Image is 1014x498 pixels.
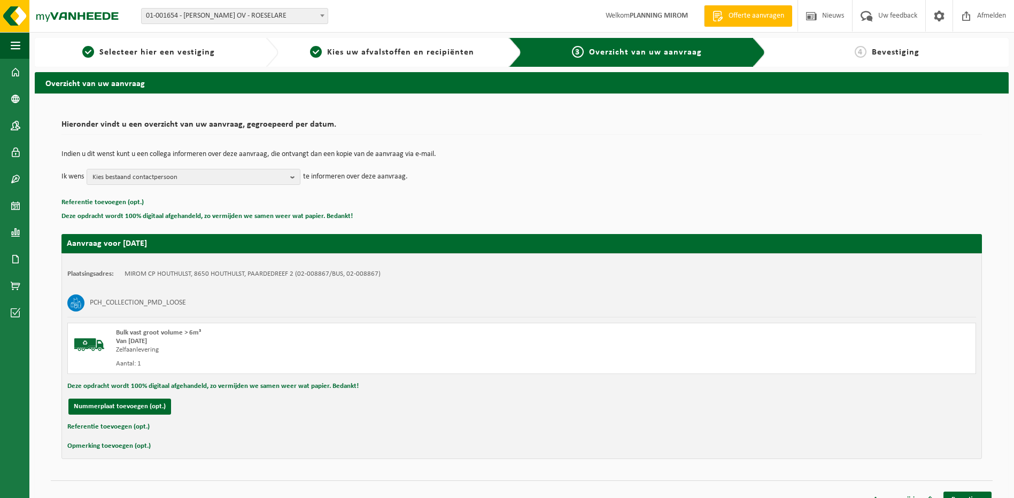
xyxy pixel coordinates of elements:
a: 2Kies uw afvalstoffen en recipiënten [284,46,501,59]
strong: PLANNING MIROM [630,12,688,20]
div: Zelfaanlevering [116,346,564,354]
span: Kies bestaand contactpersoon [92,169,286,185]
a: Offerte aanvragen [704,5,792,27]
span: Selecteer hier een vestiging [99,48,215,57]
p: te informeren over deze aanvraag. [303,169,408,185]
button: Kies bestaand contactpersoon [87,169,300,185]
button: Nummerplaat toevoegen (opt.) [68,399,171,415]
span: Overzicht van uw aanvraag [589,48,702,57]
h2: Hieronder vindt u een overzicht van uw aanvraag, gegroepeerd per datum. [61,120,982,135]
span: 2 [310,46,322,58]
div: Aantal: 1 [116,360,564,368]
strong: Van [DATE] [116,338,147,345]
button: Deze opdracht wordt 100% digitaal afgehandeld, zo vermijden we samen weer wat papier. Bedankt! [67,379,359,393]
button: Opmerking toevoegen (opt.) [67,439,151,453]
span: 4 [855,46,866,58]
span: Offerte aanvragen [726,11,787,21]
p: Ik wens [61,169,84,185]
button: Deze opdracht wordt 100% digitaal afgehandeld, zo vermijden we samen weer wat papier. Bedankt! [61,209,353,223]
p: Indien u dit wenst kunt u een collega informeren over deze aanvraag, die ontvangt dan een kopie v... [61,151,982,158]
strong: Plaatsingsadres: [67,270,114,277]
span: 01-001654 - MIROM ROESELARE OV - ROESELARE [141,8,328,24]
button: Referentie toevoegen (opt.) [61,196,144,209]
img: BL-SO-LV.png [73,329,105,361]
h2: Overzicht van uw aanvraag [35,72,1009,93]
span: Bevestiging [872,48,919,57]
span: 1 [82,46,94,58]
button: Referentie toevoegen (opt.) [67,420,150,434]
span: Bulk vast groot volume > 6m³ [116,329,201,336]
td: MIROM CP HOUTHULST, 8650 HOUTHULST, PAARDEDREEF 2 (02-008867/BUS, 02-008867) [125,270,381,278]
h3: PCH_COLLECTION_PMD_LOOSE [90,294,186,312]
span: 01-001654 - MIROM ROESELARE OV - ROESELARE [142,9,328,24]
span: Kies uw afvalstoffen en recipiënten [327,48,474,57]
strong: Aanvraag voor [DATE] [67,239,147,248]
a: 1Selecteer hier een vestiging [40,46,257,59]
span: 3 [572,46,584,58]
